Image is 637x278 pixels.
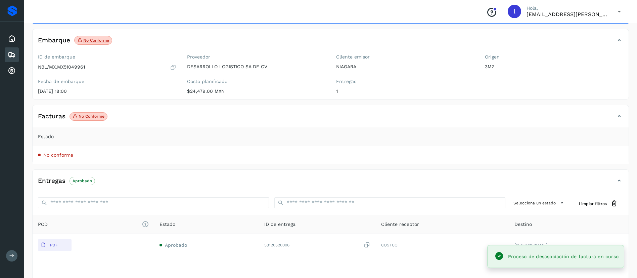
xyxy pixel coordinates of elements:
h4: Entregas [38,177,65,185]
label: Proveedor [187,54,325,60]
label: Origen [485,54,623,60]
label: Costo planificado [187,79,325,84]
span: Destino [514,221,532,228]
p: $24,479.00 MXN [187,88,325,94]
p: NIAGARA [336,64,474,70]
span: Estado [38,133,54,140]
div: Cuentas por cobrar [5,64,19,78]
span: POD [38,221,149,228]
label: ID de embarque [38,54,176,60]
p: lauraamalia.castillo@xpertal.com [527,11,607,17]
span: ID de entrega [264,221,295,228]
span: Aprobado [165,242,187,248]
p: 3MZ [485,64,623,70]
div: EntregasAprobado [33,175,629,192]
p: 1 [336,88,474,94]
span: Proceso de desasociación de factura en curso [508,254,619,259]
p: NBL/MX.MX51049961 [38,64,85,70]
div: Inicio [5,31,19,46]
p: PDF [50,243,58,247]
p: Hola, [527,5,607,11]
td: COSTCO [376,234,509,256]
label: Fecha de embarque [38,79,176,84]
label: Cliente emisor [336,54,474,60]
div: EmbarqueNo conforme [33,35,629,51]
button: Limpiar filtros [574,197,623,210]
p: No conforme [79,114,104,119]
div: 53120520006 [264,242,370,249]
span: Estado [160,221,175,228]
div: Embarques [5,47,19,62]
h4: Facturas [38,113,65,120]
label: Entregas [336,79,474,84]
p: Aprobado [73,178,92,183]
p: No conforme [83,38,109,43]
h4: Embarque [38,37,70,44]
span: Limpiar filtros [579,201,607,207]
button: Selecciona un estado [511,197,568,208]
p: [DATE] 18:00 [38,88,176,94]
span: No conforme [43,152,73,158]
td: [PERSON_NAME] [509,234,629,256]
p: DESARROLLO LOGISTICO SA DE CV [187,64,325,70]
span: Cliente receptor [381,221,419,228]
button: PDF [38,239,72,251]
div: FacturasNo conforme [33,111,629,127]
